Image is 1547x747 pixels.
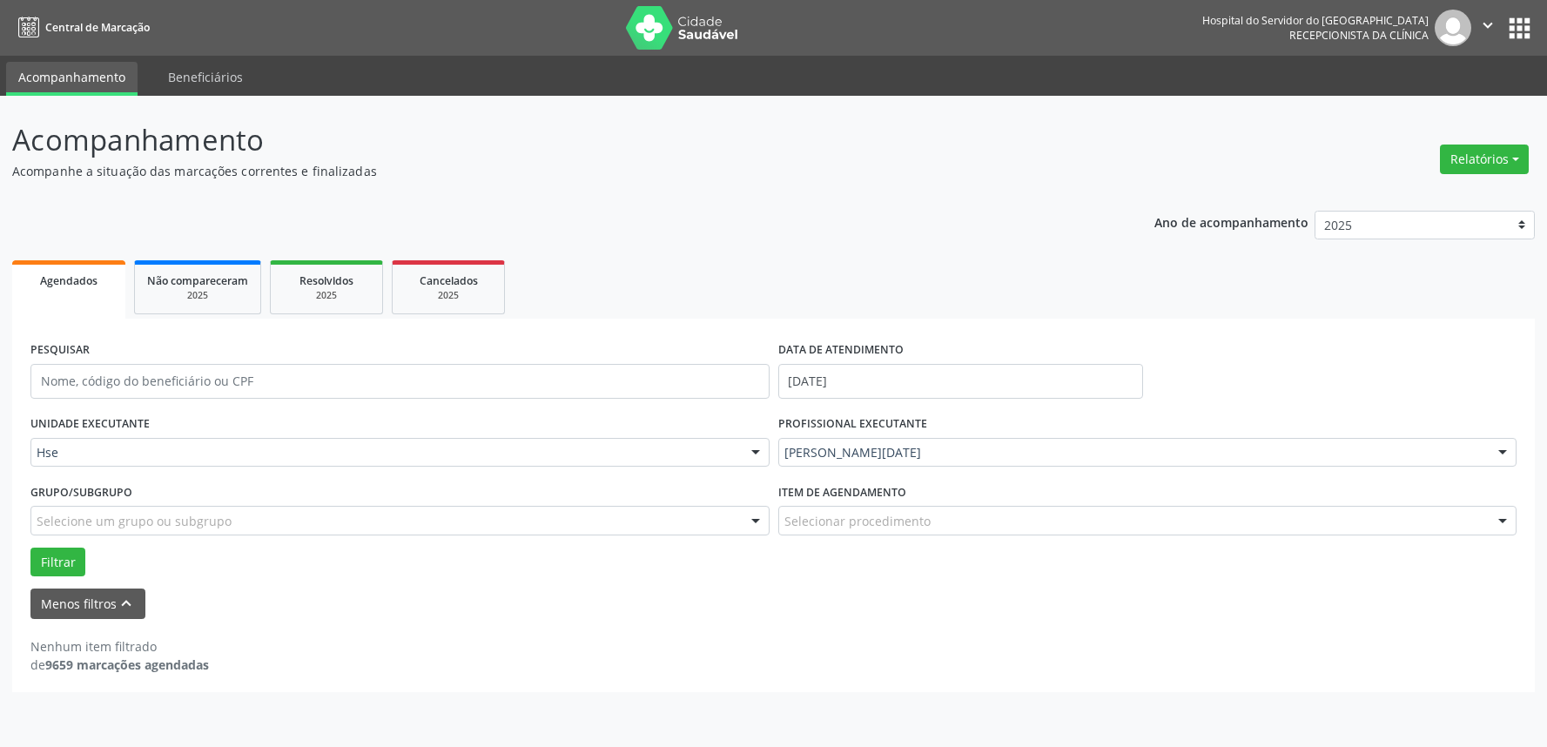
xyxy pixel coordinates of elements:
[117,594,136,613] i: keyboard_arrow_up
[778,479,906,506] label: Item de agendamento
[30,637,209,656] div: Nenhum item filtrado
[1478,16,1497,35] i: 
[37,512,232,530] span: Selecione um grupo ou subgrupo
[30,364,770,399] input: Nome, código do beneficiário ou CPF
[1289,28,1429,43] span: Recepcionista da clínica
[30,589,145,619] button: Menos filtroskeyboard_arrow_up
[45,20,150,35] span: Central de Marcação
[1435,10,1471,46] img: img
[45,656,209,673] strong: 9659 marcações agendadas
[283,289,370,302] div: 2025
[12,13,150,42] a: Central de Marcação
[1504,13,1535,44] button: apps
[30,548,85,577] button: Filtrar
[147,273,248,288] span: Não compareceram
[30,479,132,506] label: Grupo/Subgrupo
[778,411,927,438] label: PROFISSIONAL EXECUTANTE
[30,411,150,438] label: UNIDADE EXECUTANTE
[6,62,138,96] a: Acompanhamento
[784,444,1482,461] span: [PERSON_NAME][DATE]
[30,337,90,364] label: PESQUISAR
[30,656,209,674] div: de
[12,118,1078,162] p: Acompanhamento
[1471,10,1504,46] button: 
[405,289,492,302] div: 2025
[37,444,734,461] span: Hse
[156,62,255,92] a: Beneficiários
[1440,145,1529,174] button: Relatórios
[1154,211,1308,232] p: Ano de acompanhamento
[778,364,1143,399] input: Selecione um intervalo
[40,273,98,288] span: Agendados
[1202,13,1429,28] div: Hospital do Servidor do [GEOGRAPHIC_DATA]
[420,273,478,288] span: Cancelados
[778,337,904,364] label: DATA DE ATENDIMENTO
[147,289,248,302] div: 2025
[784,512,931,530] span: Selecionar procedimento
[12,162,1078,180] p: Acompanhe a situação das marcações correntes e finalizadas
[299,273,353,288] span: Resolvidos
